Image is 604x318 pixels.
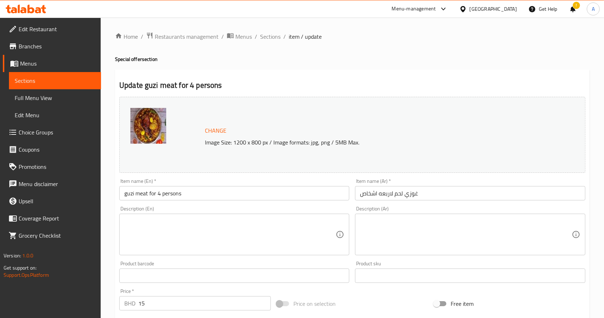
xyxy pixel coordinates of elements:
a: Choice Groups [3,124,101,141]
span: Coupons [19,145,95,154]
span: Menu disclaimer [19,180,95,188]
input: Please enter product barcode [119,269,349,283]
span: Change [205,125,226,136]
span: Menus [20,59,95,68]
a: Coverage Report [3,210,101,227]
span: Sections [15,76,95,85]
h2: Update guzi meat for 4 persons [119,80,585,91]
a: Coupons [3,141,101,158]
input: Enter name En [119,186,349,200]
a: Home [115,32,138,41]
span: 1.0.0 [22,251,33,260]
span: Edit Restaurant [19,25,95,33]
span: item / update [289,32,322,41]
a: Support.OpsPlatform [4,270,49,280]
a: Edit Restaurant [3,20,101,38]
p: Image Size: 1200 x 800 px / Image formats: jpg, png / 5MB Max. [202,138,535,147]
a: Restaurants management [146,32,219,41]
div: [GEOGRAPHIC_DATA] [470,5,517,13]
input: Please enter product sku [355,269,585,283]
a: Menu disclaimer [3,175,101,193]
a: Promotions [3,158,101,175]
a: Menus [227,32,252,41]
span: A [592,5,595,13]
span: Edit Menu [15,111,95,119]
span: Version: [4,251,21,260]
a: Full Menu View [9,89,101,106]
span: Upsell [19,197,95,205]
img: WhatsApp_Image_20250428_a638814253737596596.jpg [130,108,166,144]
li: / [221,32,224,41]
span: Branches [19,42,95,51]
span: Promotions [19,162,95,171]
span: Restaurants management [155,32,219,41]
span: Get support on: [4,263,37,272]
li: / [283,32,286,41]
a: Grocery Checklist [3,227,101,244]
div: Menu-management [392,5,436,13]
span: Choice Groups [19,128,95,137]
a: Sections [9,72,101,89]
p: BHD [124,299,135,308]
a: Edit Menu [9,106,101,124]
a: Sections [260,32,281,41]
span: Free item [451,299,474,308]
input: Please enter price [138,296,271,310]
span: Full Menu View [15,94,95,102]
a: Upsell [3,193,101,210]
a: Menus [3,55,101,72]
a: Branches [3,38,101,55]
li: / [255,32,257,41]
h4: Special offer section [115,56,590,63]
span: Menus [235,32,252,41]
span: Price on selection [293,299,336,308]
li: / [141,32,143,41]
nav: breadcrumb [115,32,590,41]
button: Change [202,123,229,138]
input: Enter name Ar [355,186,585,200]
span: Grocery Checklist [19,231,95,240]
span: Coverage Report [19,214,95,223]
